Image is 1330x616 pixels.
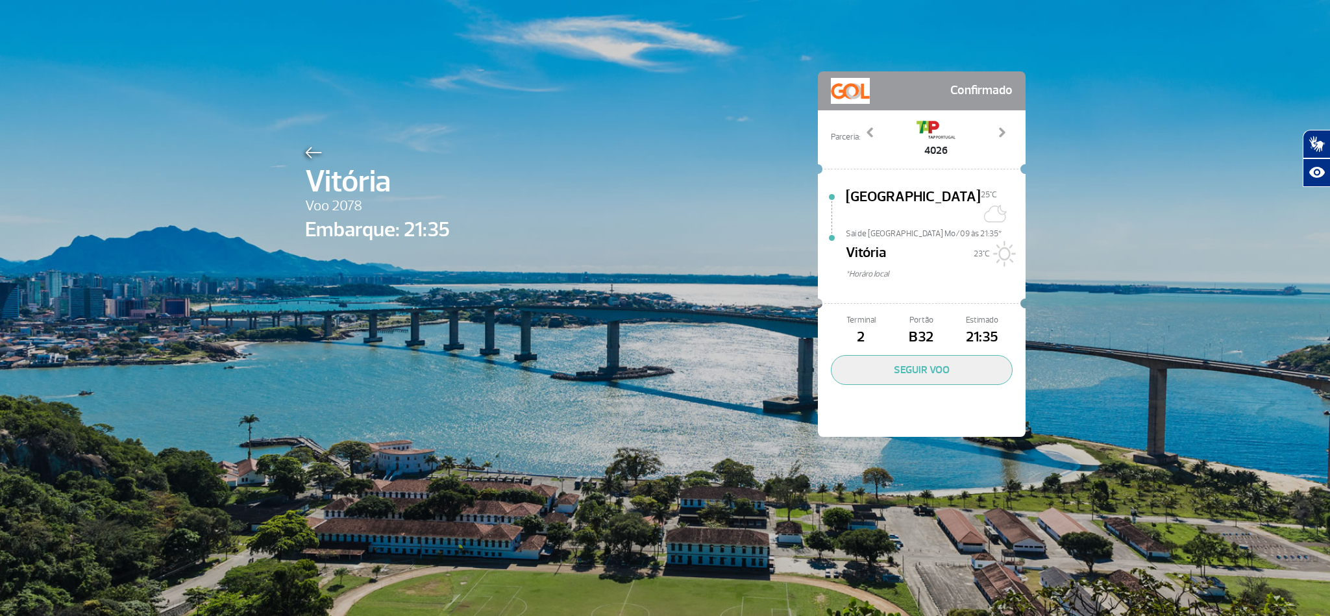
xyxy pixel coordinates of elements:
[831,326,891,349] span: 2
[846,228,1026,237] span: Sai de [GEOGRAPHIC_DATA] Mo/09 às 21:35*
[950,78,1013,104] span: Confirmado
[981,201,1007,227] img: Céu limpo
[305,158,450,205] span: Vitória
[1303,158,1330,187] button: Abrir recursos assistivos.
[952,326,1012,349] span: 21:35
[846,186,981,228] span: [GEOGRAPHIC_DATA]
[891,326,952,349] span: B32
[305,195,450,217] span: Voo 2078
[831,355,1013,385] button: SEGUIR VOO
[952,314,1012,326] span: Estimado
[831,131,860,143] span: Parceria:
[990,241,1016,267] img: Sol
[981,190,997,200] span: 25°C
[846,242,886,268] span: Vitória
[305,214,450,245] span: Embarque: 21:35
[846,268,1026,280] span: *Horáro local
[974,249,990,259] span: 23°C
[1303,130,1330,187] div: Plugin de acessibilidade da Hand Talk.
[1303,130,1330,158] button: Abrir tradutor de língua de sinais.
[831,314,891,326] span: Terminal
[917,143,955,158] span: 4026
[891,314,952,326] span: Portão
